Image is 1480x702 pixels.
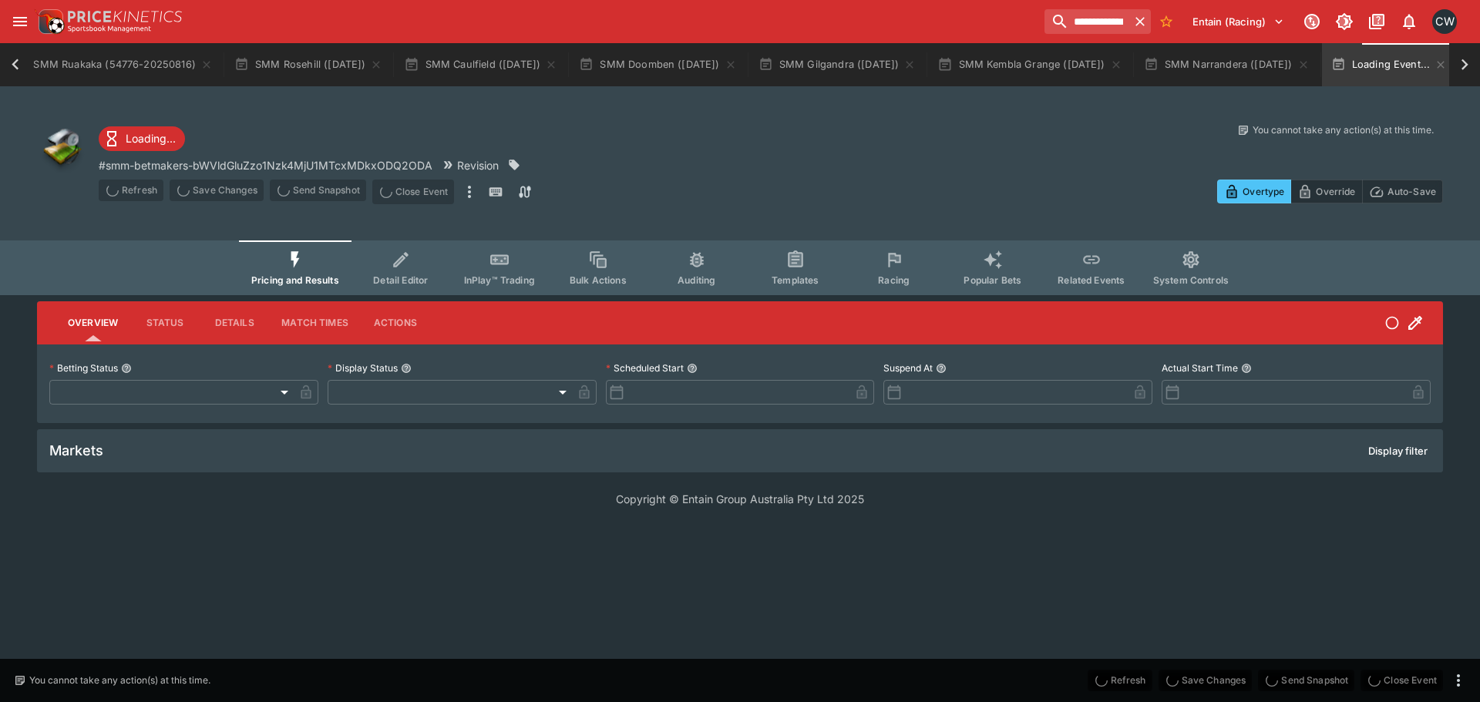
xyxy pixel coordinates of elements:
[37,123,86,173] img: other.png
[883,361,933,375] p: Suspend At
[49,442,103,459] h5: Markets
[1241,363,1252,374] button: Actual Start Time
[401,363,412,374] button: Display Status
[928,43,1131,86] button: SMM Kembla Grange ([DATE])
[772,274,819,286] span: Templates
[1359,438,1437,463] button: Display filter
[460,180,479,204] button: more
[1322,43,1457,86] button: Loading Event...
[239,240,1241,295] div: Event type filters
[687,363,698,374] button: Scheduled Start
[1362,180,1443,203] button: Auto-Save
[1243,183,1284,200] p: Overtype
[373,274,428,286] span: Detail Editor
[130,304,200,341] button: Status
[1298,8,1326,35] button: Connected to PK
[964,274,1021,286] span: Popular Bets
[1432,9,1457,34] div: Clint Wallis
[6,8,34,35] button: open drawer
[1217,180,1291,203] button: Overtype
[936,363,947,374] button: Suspend At
[1154,9,1179,34] button: No Bookmarks
[1183,9,1293,34] button: Select Tenant
[1162,361,1238,375] p: Actual Start Time
[269,304,361,341] button: Match Times
[570,274,627,286] span: Bulk Actions
[200,304,269,341] button: Details
[878,274,910,286] span: Racing
[678,274,715,286] span: Auditing
[251,274,339,286] span: Pricing and Results
[749,43,926,86] button: SMM Gilgandra ([DATE])
[457,157,499,173] p: Revision
[1217,180,1443,203] div: Start From
[395,43,567,86] button: SMM Caulfield ([DATE])
[464,274,535,286] span: InPlay™ Trading
[1290,180,1362,203] button: Override
[3,43,222,86] button: SMM Ruakaka (54776-20250816)
[99,157,432,173] p: Copy To Clipboard
[29,673,210,687] p: You cannot take any action(s) at this time.
[361,304,430,341] button: Actions
[1330,8,1358,35] button: Toggle light/dark mode
[1044,9,1129,34] input: search
[1058,274,1125,286] span: Related Events
[68,25,151,32] img: Sportsbook Management
[1135,43,1319,86] button: SMM Narrandera ([DATE])
[34,6,65,37] img: PriceKinetics Logo
[225,43,392,86] button: SMM Rosehill ([DATE])
[1449,671,1468,690] button: more
[121,363,132,374] button: Betting Status
[68,11,182,22] img: PriceKinetics
[1387,183,1436,200] p: Auto-Save
[570,43,745,86] button: SMM Doomben ([DATE])
[1363,8,1391,35] button: Documentation
[1316,183,1355,200] p: Override
[1153,274,1229,286] span: System Controls
[1395,8,1423,35] button: Notifications
[328,361,398,375] p: Display Status
[1428,5,1461,39] button: Clint Wallis
[49,361,118,375] p: Betting Status
[55,304,130,341] button: Overview
[1253,123,1434,137] p: You cannot take any action(s) at this time.
[126,130,176,146] p: Loading...
[606,361,684,375] p: Scheduled Start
